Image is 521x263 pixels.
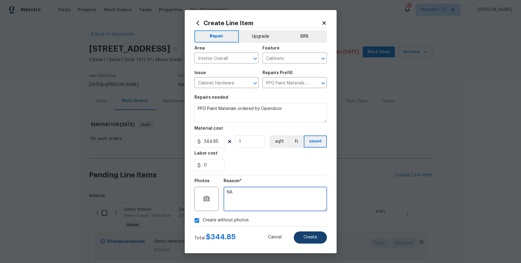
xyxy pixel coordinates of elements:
[194,103,327,123] textarea: PPG Paint Materials ordered by Opendoor
[203,217,249,224] span: Create without photos
[206,233,236,241] span: $ 344.85
[224,187,327,211] textarea: NA
[319,79,327,87] button: Open
[251,54,259,63] button: Open
[282,30,327,43] button: BRN
[194,46,205,50] h5: Area
[194,95,228,100] h5: Repairs needed
[262,46,279,50] h5: Feature
[194,126,223,131] h5: Material cost
[304,135,327,148] button: count
[194,234,236,241] div: Total
[303,235,317,240] span: Create
[194,30,239,43] button: Repair
[258,231,291,244] button: Cancel
[194,179,210,183] h5: Photos
[194,20,321,26] h2: Create Line Item
[251,79,259,87] button: Open
[294,231,327,244] button: Create
[319,54,327,63] button: Open
[224,179,242,183] h5: Reason*
[194,71,206,75] h5: Issue
[289,135,304,148] button: ft
[268,235,282,240] span: Cancel
[194,151,218,155] h5: Labor cost
[239,30,282,43] button: Upgrade
[270,135,289,148] button: sqft
[262,71,293,75] h5: Repairs Prefill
